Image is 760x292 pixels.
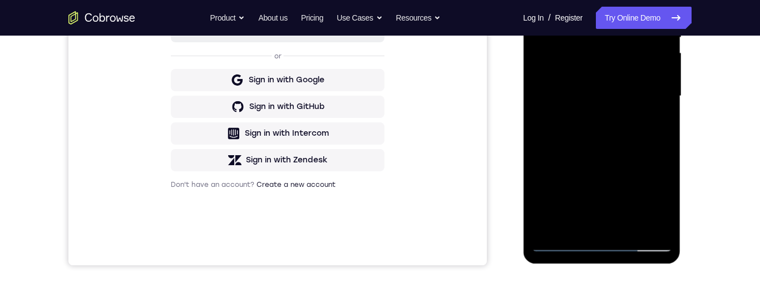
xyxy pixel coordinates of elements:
button: Resources [396,7,441,29]
div: Sign in with GitHub [181,209,256,220]
a: Register [555,7,583,29]
a: Log In [523,7,544,29]
button: Use Cases [337,7,382,29]
div: Sign in with Google [180,182,256,193]
input: Enter your email [109,106,309,117]
p: or [204,159,215,168]
h1: Sign in to your account [102,76,316,92]
div: Sign in with Intercom [176,235,260,246]
a: Pricing [301,7,323,29]
a: Try Online Demo [596,7,692,29]
button: Sign in with GitHub [102,203,316,225]
a: Go to the home page [68,11,135,24]
span: / [548,11,550,24]
div: Sign in with Zendesk [177,262,259,273]
button: Sign in with Zendesk [102,256,316,279]
button: Sign in [102,127,316,150]
a: About us [258,7,287,29]
button: Sign in with Intercom [102,230,316,252]
button: Product [210,7,245,29]
button: Sign in with Google [102,176,316,199]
